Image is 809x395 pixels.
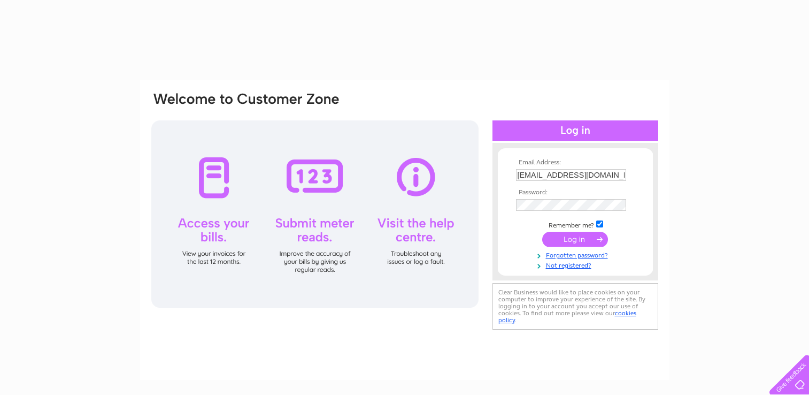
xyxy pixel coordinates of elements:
th: Email Address: [513,159,637,166]
a: Forgotten password? [516,249,637,260]
a: cookies policy [498,309,636,324]
input: Submit [542,232,608,247]
div: Clear Business would like to place cookies on your computer to improve your experience of the sit... [492,283,658,330]
td: Remember me? [513,219,637,230]
th: Password: [513,189,637,196]
a: Not registered? [516,260,637,270]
